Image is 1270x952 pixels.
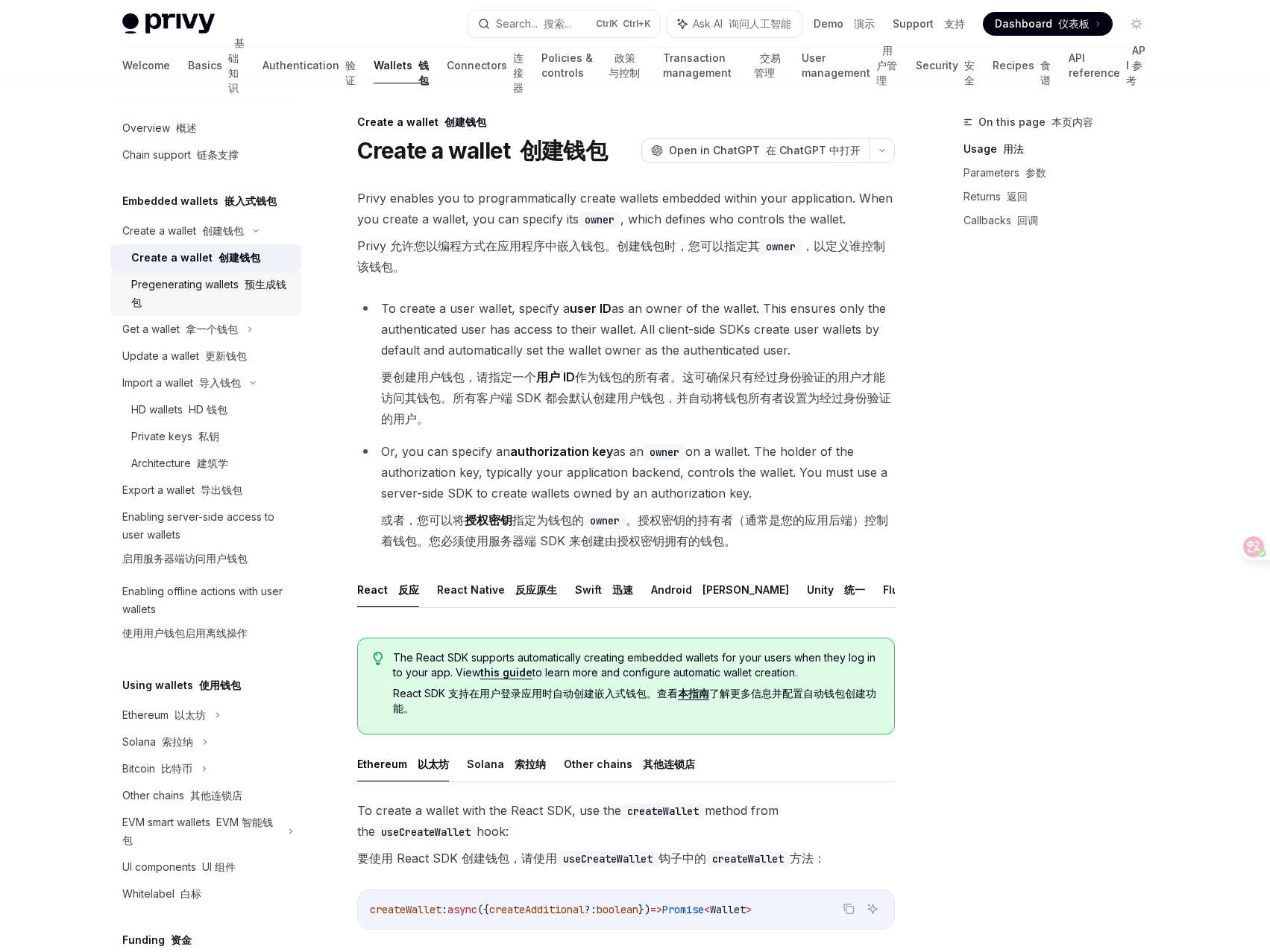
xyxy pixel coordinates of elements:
a: Recipes 食谱 [993,48,1051,83]
a: Welcome [122,48,170,83]
strong: 授权密钥 [465,513,512,527]
div: Enabling server-side access to user wallets [122,508,292,574]
font: 概述 [176,121,197,134]
span: boolean [597,903,638,916]
span: Wallet [710,903,746,916]
button: Solana 索拉纳 [467,746,546,781]
font: UI 组件 [202,860,236,873]
h1: Create a wallet [357,137,607,164]
font: 创建钱包 [520,137,607,164]
font: 本页内容 [1051,115,1093,128]
button: Ask AI [863,899,882,918]
strong: 用户 ID [536,369,575,384]
code: owner [760,238,802,255]
span: }) [638,903,650,916]
font: 其他连锁店 [190,789,242,802]
code: createWallet [621,803,705,819]
font: 索拉纳 [515,758,546,770]
a: Policies & controls 政策与控制 [541,48,645,83]
span: Promise [662,903,704,916]
a: this guide [480,666,532,679]
font: 政策与控制 [609,51,640,79]
a: Create a wallet 创建钱包 [110,244,301,271]
span: To create a wallet with the React SDK, use the method from the hook: [357,800,895,875]
font: 询问人工智能 [729,17,791,30]
font: 嵌入式钱包 [224,194,277,207]
font: 使用钱包 [199,679,241,691]
a: Export a wallet 导出钱包 [110,477,301,504]
a: Wallets 钱包 [374,48,429,83]
font: 导出钱包 [201,483,242,496]
font: 更新钱包 [205,349,247,362]
code: owner [644,444,685,460]
h5: Embedded wallets [122,192,277,210]
font: 回调 [1017,214,1038,226]
font: 钱包 [418,59,429,86]
font: 反应原生 [515,583,557,596]
font: 搜索... [544,17,571,30]
button: Flutter 扑 [883,572,938,607]
div: Overview [122,119,197,137]
span: Dashboard [995,16,1090,31]
font: 验证 [345,59,356,86]
code: createWallet [706,851,790,867]
font: 要使用 React SDK 创建钱包，请使用 钩子中的 方法： [357,851,826,866]
a: Demo 演示 [814,16,875,31]
a: User management 用户管理 [802,48,898,83]
a: Transaction management 交易管理 [663,48,784,83]
font: 参数 [1025,166,1046,179]
button: Other chains 其他连锁店 [564,746,695,781]
a: Security 安全 [916,48,975,83]
div: Import a wallet [122,374,241,392]
a: HD wallets HD 钱包 [110,396,301,423]
div: Solana [122,733,193,751]
font: 建筑学 [197,457,228,469]
span: On this page [978,113,1093,131]
font: 创建钱包 [444,115,486,128]
font: 交易管理 [754,51,781,79]
font: 基础知识 [228,37,245,94]
font: 拿一个钱包 [186,323,238,335]
div: Create a wallet [122,222,244,240]
font: Privy 允许您以编程方式在应用程序中嵌入钱包。创建钱包时，您可以指定其 ，以定义谁控制该钱包。 [357,238,885,274]
font: 在 ChatGPT 中打开 [766,144,861,156]
span: Open in ChatGPT [669,143,861,158]
font: 迅速 [612,583,633,596]
font: 统一 [844,583,865,596]
div: Pregenerating wallets [131,276,292,311]
span: Ask AI [693,16,791,31]
font: 食谱 [1040,59,1051,86]
div: Search... [496,15,571,33]
font: HD 钱包 [189,403,227,416]
button: Ask AI 询问人工智能 [667,10,802,37]
button: Ethereum 以太坊 [357,746,449,781]
font: 演示 [854,17,875,30]
button: React 反应 [357,572,419,607]
font: 使用用户钱包启用离线操作 [122,626,248,639]
img: light logo [122,13,215,34]
span: > [746,903,752,916]
font: 仪表板 [1058,17,1090,30]
button: Unity 统一 [807,572,865,607]
a: Basics 基础知识 [188,48,245,83]
div: Ethereum [122,706,206,724]
div: Whitelabel [122,885,201,903]
div: Other chains [122,787,242,805]
a: Private keys 私钥 [110,423,301,450]
font: 反应 [398,583,419,596]
a: Chain support 链条支撑 [110,142,301,168]
a: Other chains 其他连锁店 [110,782,301,809]
font: 支持 [944,17,965,30]
span: createWallet [370,903,441,916]
span: < [704,903,710,916]
font: Ctrl+K [623,18,651,29]
font: 要创建用户钱包，请指定一个 作为钱包的所有者。这可确保只有经过身份验证的用户才能访问其钱包。所有客户端 SDK 都会默认创建用户钱包，并自动将钱包所有者设置为经过身份验证的用户。 [381,369,891,426]
a: API reference API 参考 [1069,48,1148,83]
font: API 参考 [1126,44,1145,86]
a: Enabling server-side access to user wallets启用服务器端访问用户钱包 [110,504,301,578]
a: UI components UI 组件 [110,854,301,880]
font: 或者，您可以将 指定为钱包的 。授权密钥的持有者（通常是您的应用后端）控制着钱包。您必须使用服务器端 SDK 来创建由授权密钥拥有的钱包。 [381,513,888,548]
font: 安全 [964,59,975,86]
font: 索拉纳 [162,735,193,748]
button: Open in ChatGPT 在 ChatGPT 中打开 [641,138,870,163]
